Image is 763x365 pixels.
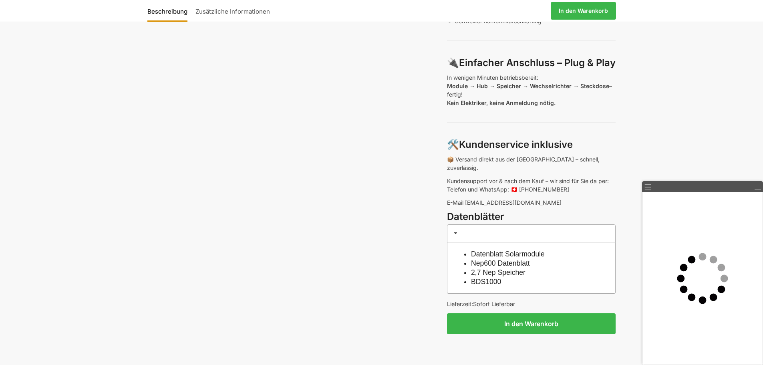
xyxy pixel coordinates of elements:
a: ☰ [644,183,652,192]
a: Minimieren/Wiederherstellen [754,183,761,190]
a: In den Warenkorb [551,2,616,20]
button: In den Warenkorb [447,313,616,334]
iframe: Sicherer Rahmen für schnelle Bezahlvorgänge [445,339,617,361]
a: BDS1000 [471,278,501,286]
p: Kundensupport vor & nach dem Kauf – wir sind für Sie da per: Telefon und WhatsApp: 🇨🇭 [PHONE_NUMBER] [447,177,616,194]
iframe: Live Hilfe [642,192,763,365]
h3: 🔌 [447,56,616,70]
span: Lieferzeit: [447,300,515,307]
p: E-Mail [EMAIL_ADDRESS][DOMAIN_NAME] [447,198,616,207]
strong: Einfacher Anschluss – Plug & Play [459,57,616,69]
a: Zusätzliche Informationen [191,1,274,20]
strong: Kein Elektriker, keine Anmeldung nötig. [447,99,556,106]
a: Beschreibung [147,1,191,20]
strong: Module → Hub → Speicher → Wechselrichter → Steckdose [447,83,609,89]
h3: Datenblätter [447,210,616,224]
h3: 🛠️ [447,138,616,152]
a: Nep600 Datenblatt [471,259,530,267]
strong: Kundenservice inklusive [459,139,573,150]
p: 📦 Versand direkt aus der [GEOGRAPHIC_DATA] – schnell, zuverlässig. [447,155,616,172]
a: Datenblatt Solarmodule [471,250,545,258]
p: In wenigen Minuten betriebsbereit: – fertig! [447,73,616,107]
a: 2,7 Nep Speicher [471,268,525,276]
span: Sofort Lieferbar [473,300,515,307]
